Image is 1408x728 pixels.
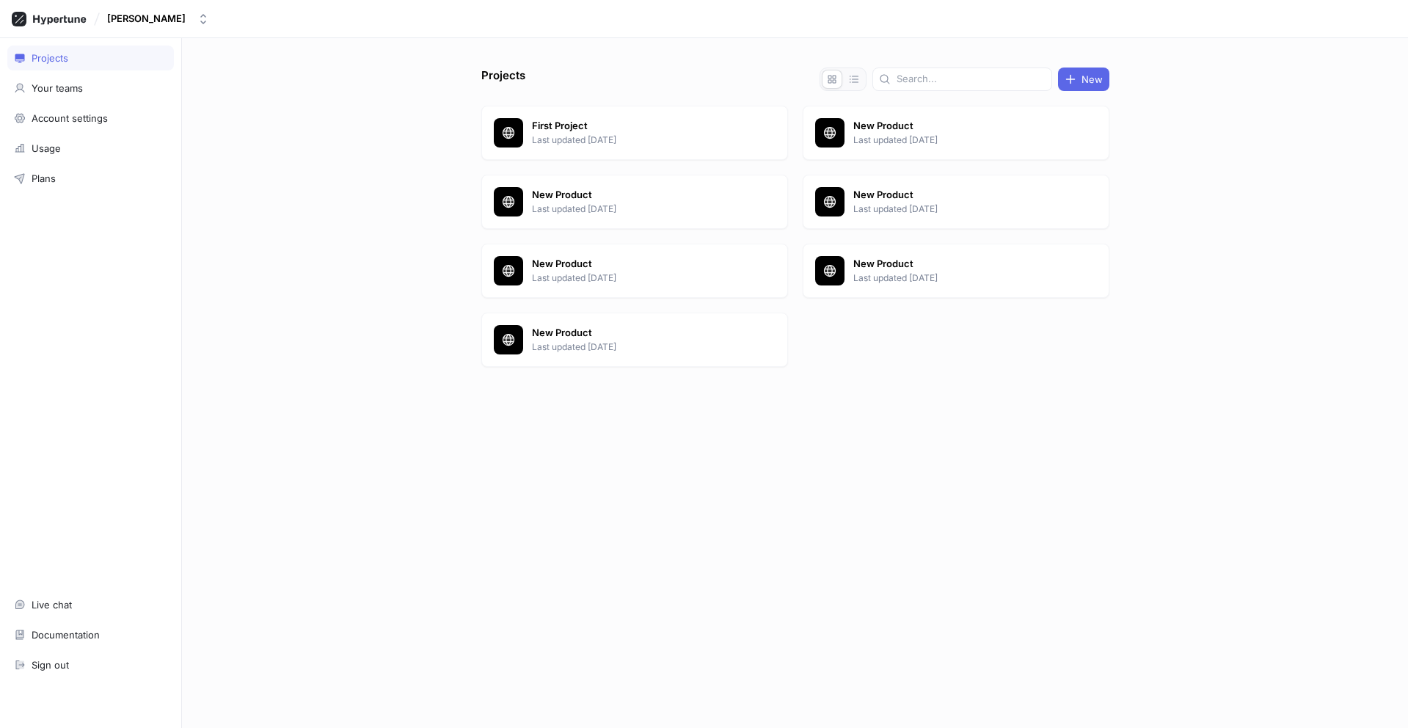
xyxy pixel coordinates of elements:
[32,82,83,94] div: Your teams
[32,172,56,184] div: Plans
[532,326,745,341] p: New Product
[532,341,745,354] p: Last updated [DATE]
[7,136,174,161] a: Usage
[853,257,1066,272] p: New Product
[7,76,174,101] a: Your teams
[532,119,745,134] p: First Project
[32,112,108,124] div: Account settings
[481,68,525,91] p: Projects
[1081,75,1103,84] span: New
[853,188,1066,203] p: New Product
[101,7,215,31] button: [PERSON_NAME]
[1058,68,1109,91] button: New
[532,272,745,285] p: Last updated [DATE]
[32,52,68,64] div: Projects
[7,622,174,647] a: Documentation
[7,45,174,70] a: Projects
[532,188,745,203] p: New Product
[32,659,69,671] div: Sign out
[532,203,745,216] p: Last updated [DATE]
[853,203,1066,216] p: Last updated [DATE]
[32,599,72,611] div: Live chat
[853,119,1066,134] p: New Product
[7,106,174,131] a: Account settings
[32,629,100,641] div: Documentation
[853,272,1066,285] p: Last updated [DATE]
[532,134,745,147] p: Last updated [DATE]
[897,72,1046,87] input: Search...
[853,134,1066,147] p: Last updated [DATE]
[7,166,174,191] a: Plans
[32,142,61,154] div: Usage
[107,12,186,25] div: [PERSON_NAME]
[532,257,745,272] p: New Product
